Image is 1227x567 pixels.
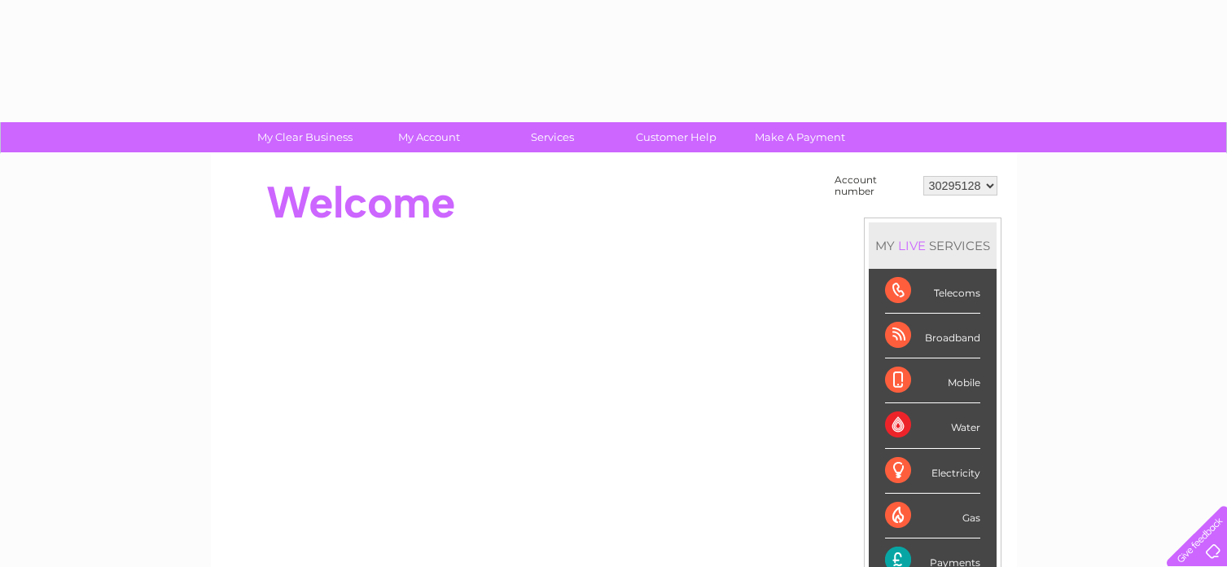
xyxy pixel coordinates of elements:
div: Broadband [885,314,980,358]
div: Water [885,403,980,448]
a: Customer Help [609,122,743,152]
a: My Clear Business [238,122,372,152]
a: My Account [362,122,496,152]
a: Make A Payment [733,122,867,152]
div: MY SERVICES [869,222,997,269]
div: Electricity [885,449,980,494]
div: Telecoms [885,269,980,314]
td: Account number [830,170,919,201]
div: Gas [885,494,980,538]
div: Mobile [885,358,980,403]
a: Services [485,122,620,152]
div: LIVE [895,238,929,253]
